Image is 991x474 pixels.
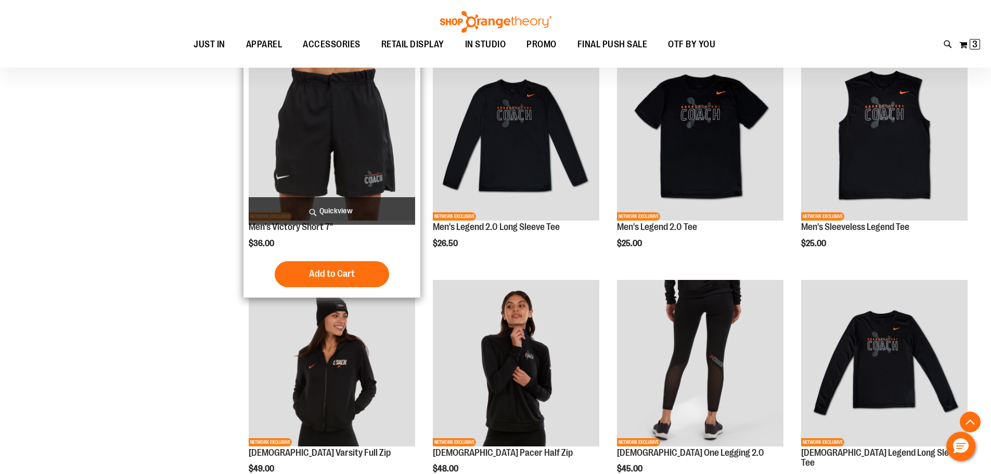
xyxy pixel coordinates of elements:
div: product [796,49,973,275]
a: Men's Legend 2.0 Tee [617,222,697,232]
span: NETWORK EXCLUSIVE [249,438,292,446]
a: FINAL PUSH SALE [567,33,658,57]
img: OTF Ladies Coach FA23 Varsity Full Zip - Black primary image [249,280,415,446]
a: [DEMOGRAPHIC_DATA] Pacer Half Zip [433,447,573,458]
img: OTF Mens Coach FA23 Legend 2.0 LS Tee - Black primary image [433,54,599,221]
a: OTF Mens Coach FA23 Victory Short - Black primary imageNETWORK EXCLUSIVE [249,54,415,222]
a: RETAIL DISPLAY [371,33,455,57]
span: $45.00 [617,464,644,473]
a: Men's Legend 2.0 Long Sleeve Tee [433,222,560,232]
img: OTF Mens Coach FA23 Legend 2.0 SS Tee - Black primary image [617,54,783,221]
a: [DEMOGRAPHIC_DATA] Legend Long Sleeve Tee [801,447,962,468]
img: OTF Mens Coach FA23 Victory Short - Black primary image [249,54,415,221]
img: OTF Ladies Coach FA23 One Legging 2.0 - Black primary image [617,280,783,446]
span: $49.00 [249,464,276,473]
a: OTF Ladies Coach FA23 Pacer Half Zip - Black primary imageNETWORK EXCLUSIVE [433,280,599,448]
span: $36.00 [249,239,276,248]
span: NETWORK EXCLUSIVE [617,212,660,221]
a: JUST IN [183,33,236,57]
span: RETAIL DISPLAY [381,33,444,56]
a: OTF BY YOU [658,33,726,57]
img: Shop Orangetheory [439,11,553,33]
span: IN STUDIO [465,33,506,56]
img: OTF Ladies Coach FA23 Pacer Half Zip - Black primary image [433,280,599,446]
div: product [428,49,604,275]
a: APPAREL [236,33,293,57]
span: NETWORK EXCLUSIVE [801,212,844,221]
a: OTF Mens Coach FA23 Legend Sleeveless Tee - Black primary imageNETWORK EXCLUSIVE [801,54,968,222]
span: JUST IN [194,33,225,56]
a: OTF Mens Coach FA23 Legend 2.0 LS Tee - Black primary imageNETWORK EXCLUSIVE [433,54,599,222]
a: [DEMOGRAPHIC_DATA] Varsity Full Zip [249,447,391,458]
button: Add to Cart [275,261,389,287]
a: Men's Sleeveless Legend Tee [801,222,909,232]
a: [DEMOGRAPHIC_DATA] One Legging 2.0 [617,447,764,458]
span: APPAREL [246,33,282,56]
div: product [243,49,420,298]
span: $25.00 [617,239,643,248]
button: Hello, have a question? Let’s chat. [946,432,975,461]
a: PROMO [516,33,567,57]
a: OTF Ladies Coach FA23 Legend LS Tee - Black primary imageNETWORK EXCLUSIVE [801,280,968,448]
a: IN STUDIO [455,33,517,56]
img: OTF Ladies Coach FA23 Legend LS Tee - Black primary image [801,280,968,446]
span: $48.00 [433,464,460,473]
span: OTF BY YOU [668,33,715,56]
span: PROMO [526,33,557,56]
span: NETWORK EXCLUSIVE [433,212,476,221]
img: OTF Mens Coach FA23 Legend Sleeveless Tee - Black primary image [801,54,968,221]
span: Add to Cart [309,268,355,279]
a: OTF Ladies Coach FA23 Varsity Full Zip - Black primary imageNETWORK EXCLUSIVE [249,280,415,448]
span: ACCESSORIES [303,33,361,56]
a: OTF Ladies Coach FA23 One Legging 2.0 - Black primary imageNETWORK EXCLUSIVE [617,280,783,448]
span: FINAL PUSH SALE [577,33,648,56]
a: Men's Victory Short 7" [249,222,333,232]
span: NETWORK EXCLUSIVE [617,438,660,446]
span: $26.50 [433,239,459,248]
a: Quickview [249,197,415,225]
a: OTF Mens Coach FA23 Legend 2.0 SS Tee - Black primary imageNETWORK EXCLUSIVE [617,54,783,222]
div: product [612,49,789,275]
span: NETWORK EXCLUSIVE [801,438,844,446]
button: Back To Top [960,412,981,432]
span: $25.00 [801,239,828,248]
span: 3 [972,39,977,49]
span: NETWORK EXCLUSIVE [433,438,476,446]
a: ACCESSORIES [292,33,371,57]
